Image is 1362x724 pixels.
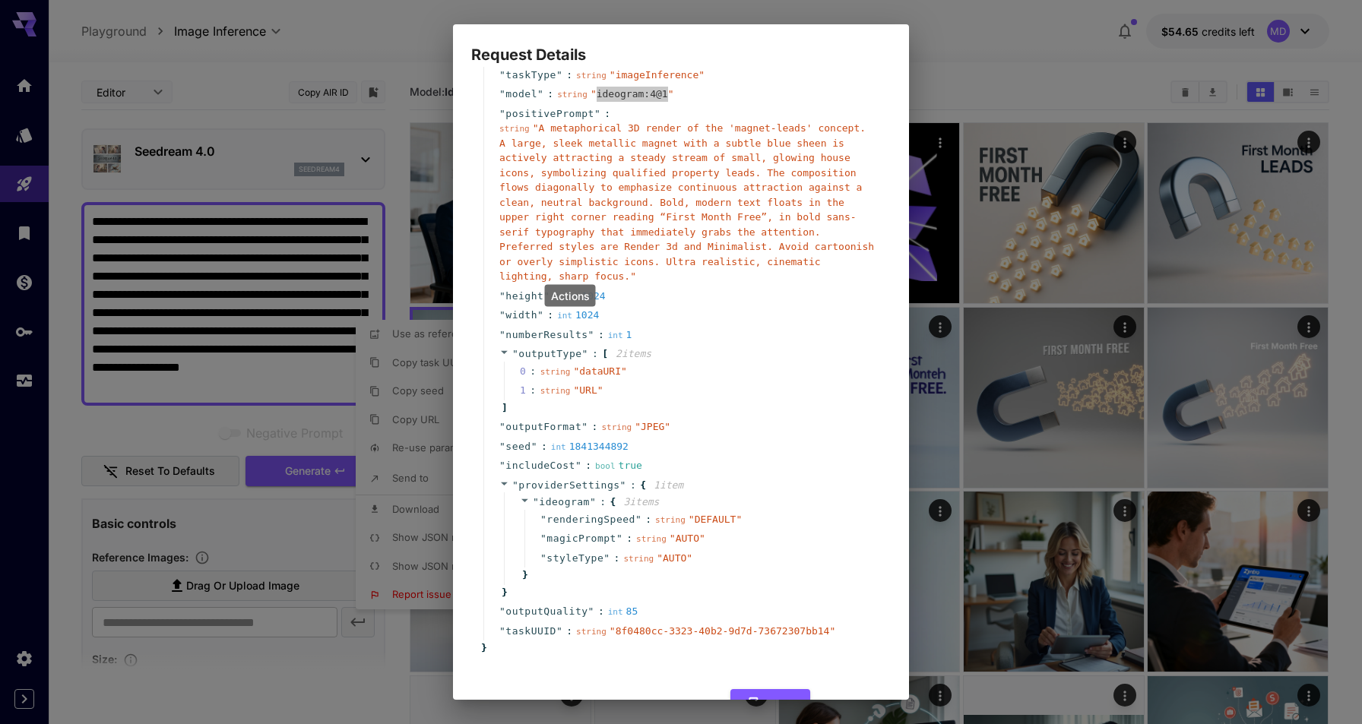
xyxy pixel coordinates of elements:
[595,461,616,471] span: bool
[541,439,547,454] span: :
[540,533,546,544] span: "
[546,512,635,527] span: renderingSpeed
[505,308,537,323] span: width
[594,108,600,119] span: "
[601,422,632,432] span: string
[582,348,588,359] span: "
[512,479,518,491] span: "
[630,478,636,493] span: :
[640,478,646,493] span: {
[533,496,539,507] span: "
[499,122,874,282] span: " A metaphorical 3D render of the 'magnet-leads' concept. A large, sleek metallic magnet with a s...
[608,607,623,617] span: int
[505,604,588,619] span: outputQuality
[512,348,518,359] span: "
[520,383,540,398] span: 1
[602,346,608,362] span: [
[551,442,566,452] span: int
[547,87,553,102] span: :
[592,419,598,435] span: :
[588,605,594,617] span: "
[689,514,742,525] span: " DEFAULT "
[499,625,505,637] span: "
[654,479,683,491] span: 1 item
[499,290,505,302] span: "
[499,329,505,340] span: "
[499,460,505,471] span: "
[505,289,543,304] span: height
[591,88,674,100] span: " ideogram:4@1 "
[505,624,556,639] span: taskUUID
[620,479,626,491] span: "
[518,479,619,491] span: providerSettings
[595,458,642,473] div: true
[546,551,603,566] span: styleType
[545,285,596,307] div: Actions
[573,384,603,396] span: " URL "
[453,24,909,67] h2: Request Details
[610,625,835,637] span: " 8f0480cc-3323-40b2-9d7d-73672307bb14 "
[566,68,572,83] span: :
[576,71,607,81] span: string
[645,512,651,527] span: :
[608,327,632,343] div: 1
[537,88,543,100] span: "
[608,330,623,340] span: int
[581,421,588,432] span: "
[499,605,505,617] span: "
[598,327,604,343] span: :
[573,365,626,377] span: " dataURI "
[537,309,543,321] span: "
[540,552,546,564] span: "
[610,495,616,510] span: {
[499,69,505,81] span: "
[499,421,505,432] span: "
[590,496,596,507] span: "
[600,495,606,510] span: :
[518,348,581,359] span: outputType
[635,421,670,432] span: " JPEG "
[655,515,686,525] span: string
[604,106,610,122] span: :
[636,534,667,544] span: string
[540,367,571,377] span: string
[608,604,638,619] div: 85
[598,604,604,619] span: :
[575,460,581,471] span: "
[603,552,610,564] span: "
[616,533,622,544] span: "
[585,458,591,473] span: :
[499,108,505,119] span: "
[505,106,594,122] span: positivePrompt
[576,627,607,637] span: string
[540,514,546,525] span: "
[520,364,540,379] span: 0
[505,68,556,83] span: taskType
[557,90,588,100] span: string
[670,533,705,544] span: " AUTO "
[822,689,891,720] button: Cancel
[546,531,616,546] span: magicPrompt
[566,624,572,639] span: :
[563,289,605,304] div: 1024
[499,585,508,600] span: }
[730,689,810,720] button: Copy
[610,69,705,81] span: " imageInference "
[540,386,571,396] span: string
[556,625,562,637] span: "
[505,458,575,473] span: includeCost
[623,496,659,507] span: 3 item s
[635,514,641,525] span: "
[499,400,508,416] span: ]
[499,88,505,100] span: "
[530,383,536,398] div: :
[588,329,594,340] span: "
[499,124,530,134] span: string
[551,439,629,454] div: 1841344892
[530,364,536,379] div: :
[556,69,562,81] span: "
[657,552,692,564] span: " AUTO "
[520,568,528,583] span: }
[626,531,632,546] span: :
[623,554,654,564] span: string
